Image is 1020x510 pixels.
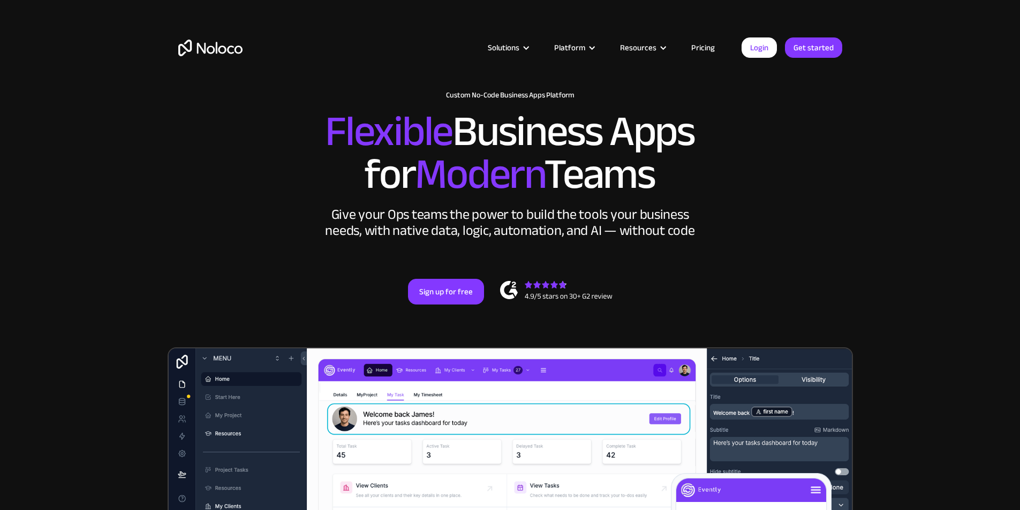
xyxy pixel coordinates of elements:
[323,207,698,239] div: Give your Ops teams the power to build the tools your business needs, with native data, logic, au...
[785,37,842,58] a: Get started
[678,41,728,55] a: Pricing
[178,110,842,196] h2: Business Apps for Teams
[325,92,452,171] span: Flexible
[554,41,585,55] div: Platform
[620,41,656,55] div: Resources
[488,41,519,55] div: Solutions
[474,41,541,55] div: Solutions
[742,37,777,58] a: Login
[408,279,484,305] a: Sign up for free
[178,40,243,56] a: home
[415,134,544,214] span: Modern
[541,41,607,55] div: Platform
[607,41,678,55] div: Resources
